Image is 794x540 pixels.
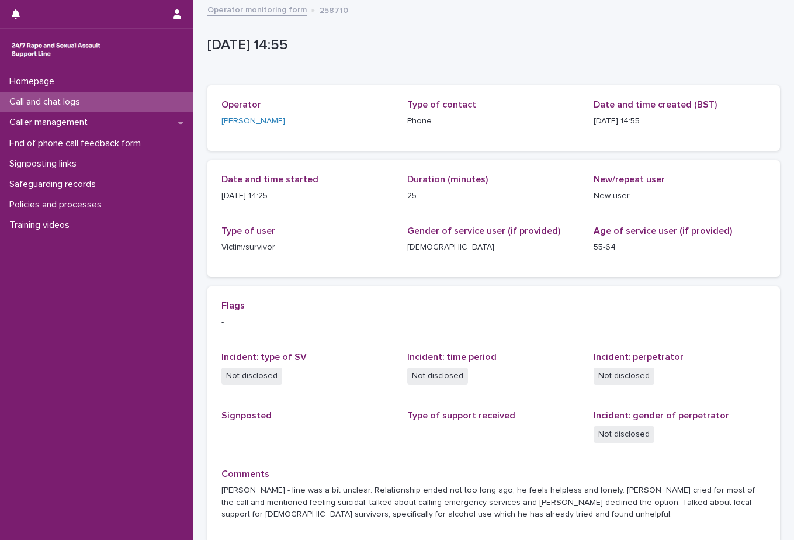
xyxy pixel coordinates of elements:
span: Not disclosed [594,426,654,443]
a: Operator monitoring form [207,2,307,16]
span: Age of service user (if provided) [594,226,732,236]
img: rhQMoQhaT3yELyF149Cw [9,38,103,61]
p: 25 [407,190,580,202]
span: Type of contact [407,100,476,109]
span: Operator [221,100,261,109]
span: Date and time started [221,175,318,184]
p: Phone [407,115,580,127]
p: End of phone call feedback form [5,138,150,149]
p: New user [594,190,766,202]
span: Flags [221,301,245,310]
p: [PERSON_NAME] - line was a bit unclear. Relationship ended not too long ago, he feels helpless an... [221,484,766,521]
p: Homepage [5,76,64,87]
p: Policies and processes [5,199,111,210]
span: Not disclosed [594,368,654,385]
span: Incident: time period [407,352,497,362]
span: Duration (minutes) [407,175,488,184]
a: [PERSON_NAME] [221,115,285,127]
span: Type of support received [407,411,515,420]
p: - [221,426,394,438]
p: - [221,316,766,328]
p: Training videos [5,220,79,231]
p: [DATE] 14:55 [594,115,766,127]
span: Not disclosed [221,368,282,385]
p: 55-64 [594,241,766,254]
span: Incident: perpetrator [594,352,684,362]
span: Date and time created (BST) [594,100,717,109]
p: Call and chat logs [5,96,89,108]
span: Comments [221,469,269,479]
p: - [407,426,580,438]
p: [DEMOGRAPHIC_DATA] [407,241,580,254]
p: Caller management [5,117,97,128]
p: [DATE] 14:55 [207,37,775,54]
span: Not disclosed [407,368,468,385]
span: Gender of service user (if provided) [407,226,560,236]
span: Type of user [221,226,275,236]
p: Signposting links [5,158,86,169]
span: Incident: gender of perpetrator [594,411,729,420]
span: New/repeat user [594,175,665,184]
p: Safeguarding records [5,179,105,190]
p: Victim/survivor [221,241,394,254]
span: Incident: type of SV [221,352,307,362]
p: 258710 [320,3,348,16]
span: Signposted [221,411,272,420]
p: [DATE] 14:25 [221,190,394,202]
